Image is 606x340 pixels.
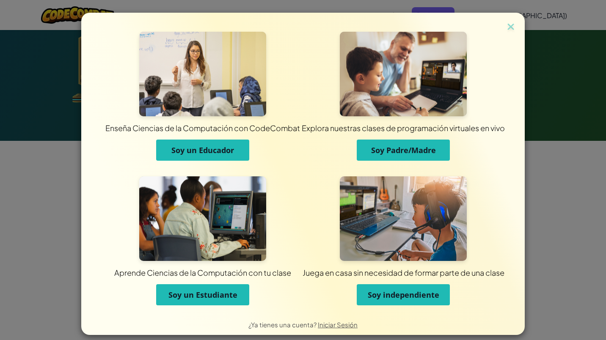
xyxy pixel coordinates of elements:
[168,290,237,300] span: Soy un Estudiante
[156,140,249,161] button: Soy un Educador
[357,284,450,305] button: Soy independiente
[171,145,234,155] span: Soy un Educador
[340,176,467,261] img: Para estudiantes independientes
[357,140,450,161] button: Soy Padre/Madre
[156,284,249,305] button: Soy un Estudiante
[248,321,318,329] span: ¿Ya tienes una cuenta?
[505,21,516,34] img: close icon
[368,290,439,300] span: Soy independiente
[340,32,467,116] img: Para Padres
[139,32,266,116] img: Para Docentes
[371,145,436,155] span: Soy Padre/Madre
[318,321,358,329] a: Iniciar Sesión
[139,176,266,261] img: Para estudiantes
